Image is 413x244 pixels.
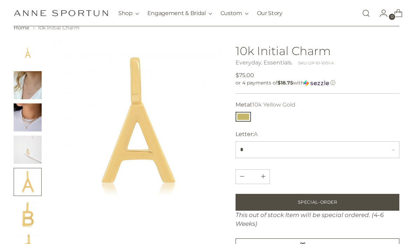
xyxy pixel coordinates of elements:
span: Special-Order [298,199,337,205]
span: $18.75 [278,80,293,86]
span: 10k Initial Charm [38,25,79,31]
button: Add to Bag [236,194,399,211]
button: 10k Yellow Gold [236,112,251,122]
button: Change image to image 2 [14,71,42,99]
label: Metal: [236,101,295,109]
button: Change image to image 3 [14,103,42,131]
h1: 10k Initial Charm [236,45,399,57]
button: Shop [118,6,139,21]
input: Product quantity [244,170,261,184]
button: Change image to image 4 [14,136,42,164]
button: Change image to image 5 [14,168,42,196]
span: 0 [389,14,395,20]
div: SKU: GP-10-1001-A [298,60,334,66]
a: Go to the account page [374,6,388,20]
a: Everyday. Essentials. [236,59,293,66]
a: Open search modal [359,6,373,20]
a: Open cart modal [388,6,402,20]
img: Sezzle [304,80,329,86]
button: Add product quantity [236,170,248,184]
button: Change image to image 6 [14,200,42,228]
button: Engagement & Bridal [147,6,212,21]
div: or 4 payments of with [236,80,399,86]
a: Home [14,25,29,31]
span: A [254,131,258,137]
img: 10k Initial Charm [51,39,222,210]
label: Letter: [236,130,258,138]
span: $75.00 [236,71,254,80]
button: Subtract product quantity [257,170,269,184]
nav: breadcrumbs [14,24,399,32]
button: Custom [220,6,248,21]
a: Our Story [257,6,282,21]
span: 10k Yellow Gold [252,101,295,108]
button: Change image to image 1 [14,39,42,67]
div: This out of stock Item will be special ordered. (4-6 Weeks) [236,211,399,229]
div: or 4 payments of$18.75withSezzle Click to learn more about Sezzle [236,80,399,86]
a: Anne Sportun Fine Jewellery [14,10,108,16]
